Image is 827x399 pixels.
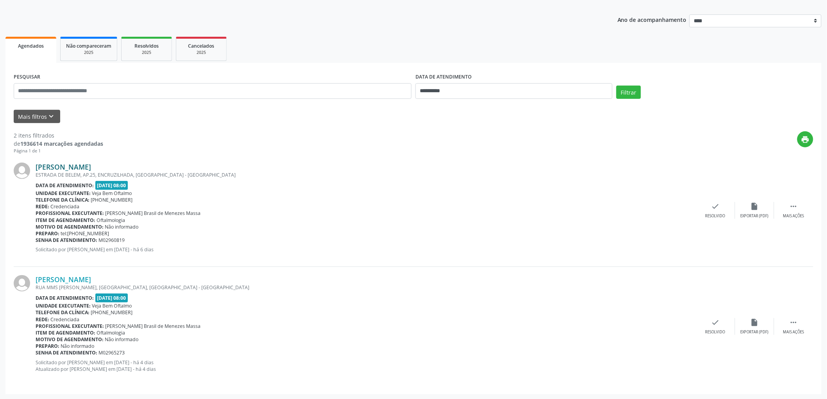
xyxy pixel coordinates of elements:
[36,163,91,171] a: [PERSON_NAME]
[789,202,798,211] i: 
[36,203,49,210] b: Rede:
[105,224,139,230] span: Não informado
[801,135,810,144] i: print
[741,213,769,219] div: Exportar (PDF)
[616,86,641,99] button: Filtrar
[36,210,104,216] b: Profissional executante:
[705,329,725,335] div: Resolvido
[36,237,97,243] b: Senha de atendimento:
[18,43,44,49] span: Agendados
[711,202,720,211] i: check
[36,190,91,197] b: Unidade executante:
[36,172,696,178] div: ESTRADA DE BELEM, AP.25, ENCRUZILHADA, [GEOGRAPHIC_DATA] - [GEOGRAPHIC_DATA]
[14,110,60,123] button: Mais filtroskeyboard_arrow_down
[36,197,90,203] b: Telefone da clínica:
[36,182,94,189] b: Data de atendimento:
[36,275,91,284] a: [PERSON_NAME]
[741,329,769,335] div: Exportar (PDF)
[36,323,104,329] b: Profissional executante:
[99,349,125,356] span: M02965273
[36,295,94,301] b: Data de atendimento:
[14,275,30,292] img: img
[20,140,103,147] strong: 1936614 marcações agendadas
[92,190,132,197] span: Veja Bem Oftalmo
[797,131,813,147] button: print
[95,181,128,190] span: [DATE] 08:00
[99,237,125,243] span: M02960819
[61,343,95,349] span: Não informado
[97,217,125,224] span: Oftalmologia
[750,202,759,211] i: insert_drive_file
[66,43,111,49] span: Não compareceram
[92,302,132,309] span: Veja Bem Oftalmo
[182,50,221,55] div: 2025
[127,50,166,55] div: 2025
[91,309,133,316] span: [PHONE_NUMBER]
[36,359,696,372] p: Solicitado por [PERSON_NAME] em [DATE] - há 4 dias Atualizado por [PERSON_NAME] em [DATE] - há 4 ...
[36,230,59,237] b: Preparo:
[14,140,103,148] div: de
[14,71,40,83] label: PESQUISAR
[783,329,804,335] div: Mais ações
[51,316,80,323] span: Credenciada
[618,14,687,24] p: Ano de acompanhamento
[36,309,90,316] b: Telefone da clínica:
[188,43,215,49] span: Cancelados
[106,210,201,216] span: [PERSON_NAME] Brasil de Menezes Massa
[783,213,804,219] div: Mais ações
[36,316,49,323] b: Rede:
[36,329,95,336] b: Item de agendamento:
[51,203,80,210] span: Credenciada
[36,246,696,253] p: Solicitado por [PERSON_NAME] em [DATE] - há 6 dias
[36,349,97,356] b: Senha de atendimento:
[36,336,104,343] b: Motivo de agendamento:
[705,213,725,219] div: Resolvido
[36,217,95,224] b: Item de agendamento:
[66,50,111,55] div: 2025
[91,197,133,203] span: [PHONE_NUMBER]
[14,131,103,140] div: 2 itens filtrados
[47,112,56,121] i: keyboard_arrow_down
[95,293,128,302] span: [DATE] 08:00
[36,224,104,230] b: Motivo de agendamento:
[36,284,696,291] div: RUA MMS [PERSON_NAME], [GEOGRAPHIC_DATA], [GEOGRAPHIC_DATA] - [GEOGRAPHIC_DATA]
[134,43,159,49] span: Resolvidos
[789,318,798,327] i: 
[36,343,59,349] b: Preparo:
[711,318,720,327] i: check
[36,302,91,309] b: Unidade executante:
[14,163,30,179] img: img
[97,329,125,336] span: Oftalmologia
[105,336,139,343] span: Não informado
[61,230,109,237] span: tel:[PHONE_NUMBER]
[415,71,472,83] label: DATA DE ATENDIMENTO
[750,318,759,327] i: insert_drive_file
[106,323,201,329] span: [PERSON_NAME] Brasil de Menezes Massa
[14,148,103,154] div: Página 1 de 1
